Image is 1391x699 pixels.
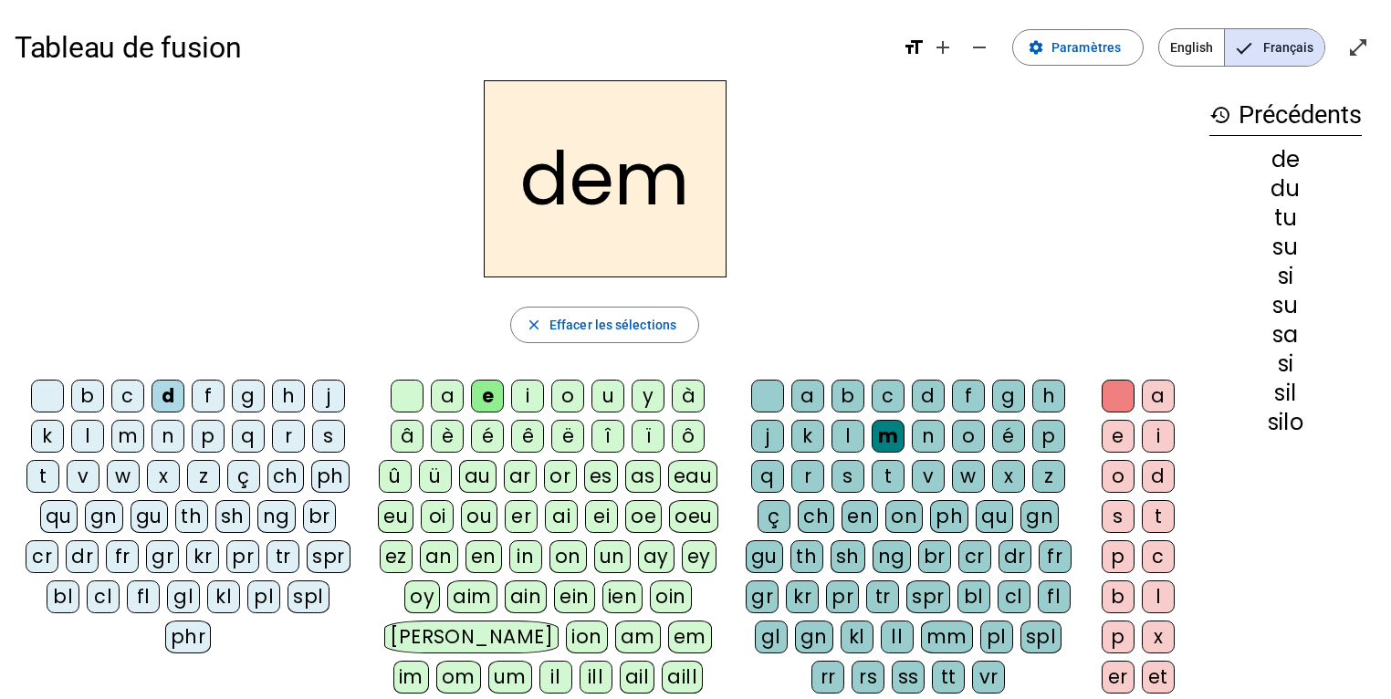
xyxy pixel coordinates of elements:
[471,420,504,453] div: é
[842,500,878,533] div: en
[1028,39,1044,56] mat-icon: settings
[758,500,790,533] div: ç
[625,500,662,533] div: oe
[755,621,788,653] div: gl
[932,37,954,58] mat-icon: add
[791,380,824,412] div: a
[1102,580,1135,613] div: b
[903,37,925,58] mat-icon: format_size
[625,460,661,493] div: as
[650,580,692,613] div: oin
[311,460,350,493] div: ph
[1209,104,1231,126] mat-icon: history
[551,420,584,453] div: ë
[526,317,542,333] mat-icon: close
[545,500,578,533] div: ai
[257,500,296,533] div: ng
[841,621,873,653] div: kl
[1020,500,1059,533] div: gn
[511,420,544,453] div: ê
[831,420,864,453] div: l
[215,500,250,533] div: sh
[505,580,548,613] div: ain
[447,580,497,613] div: aim
[272,420,305,453] div: r
[992,380,1025,412] div: g
[127,580,160,613] div: fl
[682,540,716,573] div: ey
[972,661,1005,694] div: vr
[906,580,950,613] div: spr
[549,314,676,336] span: Effacer les sélections
[1209,236,1362,258] div: su
[471,380,504,412] div: e
[303,500,336,533] div: br
[672,420,705,453] div: ô
[1102,500,1135,533] div: s
[746,580,779,613] div: gr
[227,460,260,493] div: ç
[668,460,718,493] div: eau
[1209,149,1362,171] div: de
[1209,382,1362,404] div: sil
[1102,661,1135,694] div: er
[1051,37,1121,58] span: Paramètres
[312,420,345,453] div: s
[961,29,998,66] button: Diminuer la taille de la police
[1102,460,1135,493] div: o
[47,580,79,613] div: bl
[192,420,225,453] div: p
[67,460,99,493] div: v
[580,661,612,694] div: ill
[393,661,429,694] div: im
[632,420,664,453] div: ï
[40,500,78,533] div: qu
[554,580,595,613] div: ein
[602,580,643,613] div: ien
[436,661,481,694] div: om
[751,460,784,493] div: q
[1209,412,1362,433] div: silo
[1209,324,1362,346] div: sa
[872,460,905,493] div: t
[968,37,990,58] mat-icon: remove
[1158,28,1325,67] mat-button-toggle-group: Language selection
[1209,178,1362,200] div: du
[746,540,783,573] div: gu
[912,460,945,493] div: v
[488,661,532,694] div: um
[307,540,350,573] div: spr
[71,420,104,453] div: l
[918,540,951,573] div: br
[912,380,945,412] div: d
[420,540,458,573] div: an
[866,580,899,613] div: tr
[267,540,299,573] div: tr
[111,380,144,412] div: c
[232,380,265,412] div: g
[419,460,452,493] div: ü
[1142,500,1175,533] div: t
[15,18,888,77] h1: Tableau de fusion
[1209,266,1362,287] div: si
[638,540,675,573] div: ay
[1102,540,1135,573] div: p
[852,661,884,694] div: rs
[288,580,329,613] div: spl
[980,621,1013,653] div: pl
[131,500,168,533] div: gu
[1159,29,1224,66] span: English
[912,420,945,453] div: n
[992,460,1025,493] div: x
[187,460,220,493] div: z
[509,540,542,573] div: in
[952,420,985,453] div: o
[566,621,608,653] div: ion
[232,420,265,453] div: q
[421,500,454,533] div: oi
[1209,353,1362,375] div: si
[152,420,184,453] div: n
[31,420,64,453] div: k
[380,540,413,573] div: ez
[1209,295,1362,317] div: su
